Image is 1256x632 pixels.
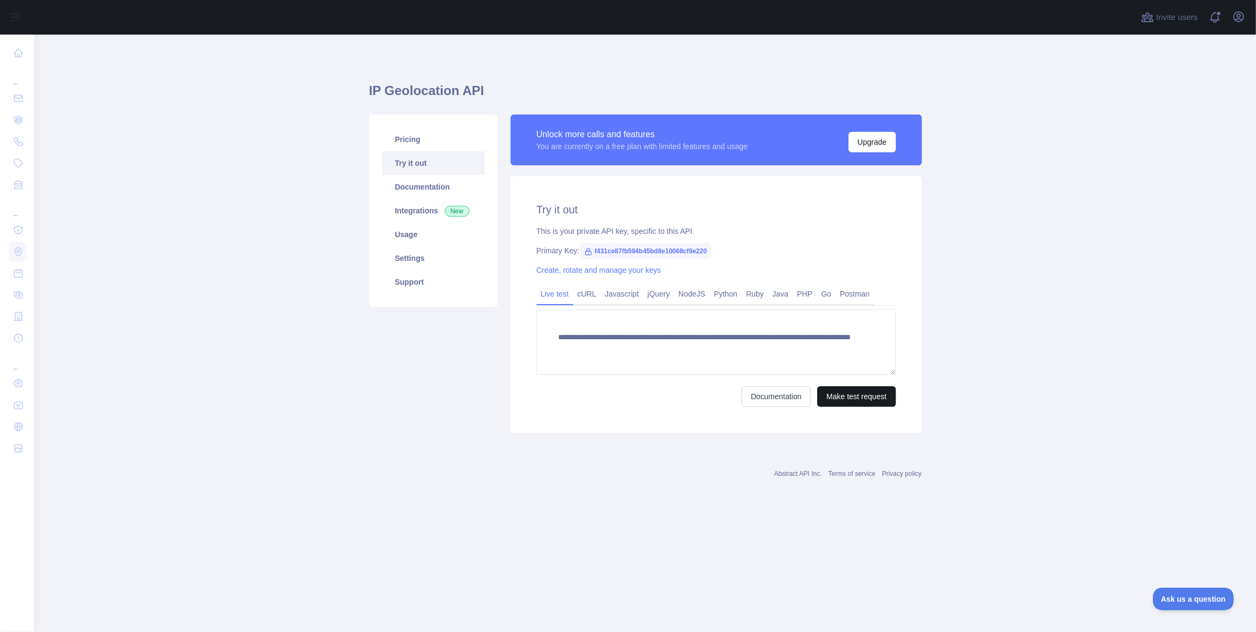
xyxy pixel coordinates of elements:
[9,350,26,372] div: ...
[382,175,485,199] a: Documentation
[1153,588,1234,610] iframe: Toggle Customer Support
[742,285,768,302] a: Ruby
[382,270,485,294] a: Support
[9,197,26,218] div: ...
[1139,9,1200,26] button: Invite users
[710,285,742,302] a: Python
[1156,11,1198,24] span: Invite users
[829,470,875,478] a: Terms of service
[643,285,674,302] a: jQuery
[382,199,485,223] a: Integrations New
[9,65,26,86] div: ...
[537,226,896,237] div: This is your private API key, specific to this API.
[537,128,748,141] div: Unlock more calls and features
[768,285,793,302] a: Java
[882,470,921,478] a: Privacy policy
[537,266,661,274] a: Create, rotate and manage your keys
[573,285,601,302] a: cURL
[817,386,895,407] button: Make test request
[774,470,822,478] a: Abstract API Inc.
[674,285,710,302] a: NodeJS
[445,206,470,217] span: New
[817,285,836,302] a: Go
[742,386,811,407] a: Documentation
[537,202,896,217] h2: Try it out
[382,246,485,270] a: Settings
[601,285,643,302] a: Javascript
[793,285,817,302] a: PHP
[537,141,748,152] div: You are currently on a free plan with limited features and usage
[382,151,485,175] a: Try it out
[382,223,485,246] a: Usage
[580,243,711,259] span: f431ce87fb594b45bd8e10068cf9e220
[537,285,573,302] a: Live test
[836,285,874,302] a: Postman
[537,245,896,256] div: Primary Key:
[369,82,922,108] h1: IP Geolocation API
[382,127,485,151] a: Pricing
[848,132,896,152] button: Upgrade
